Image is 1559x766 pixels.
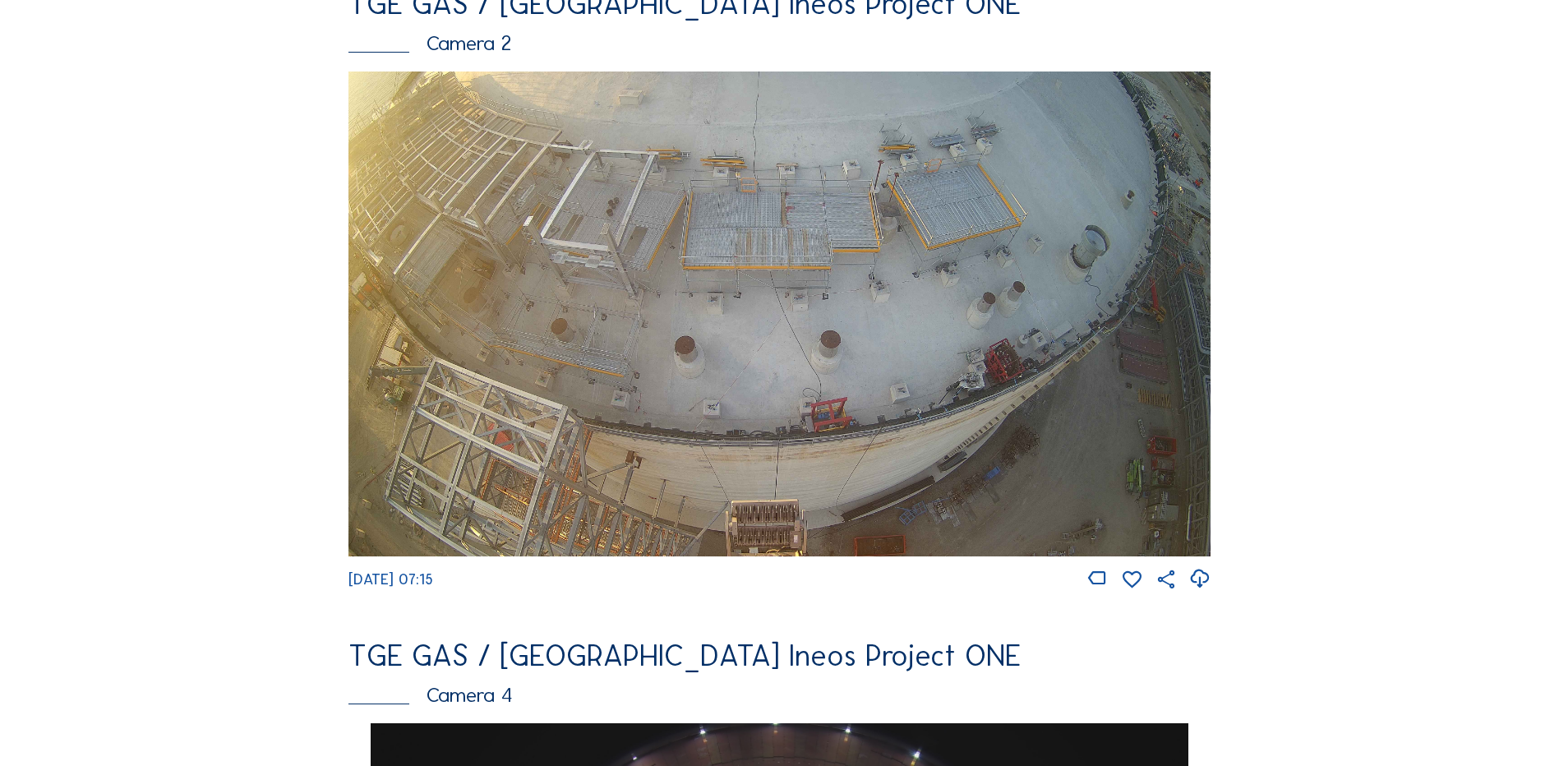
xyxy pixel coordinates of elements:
div: Camera 4 [348,685,1211,705]
div: TGE GAS / [GEOGRAPHIC_DATA] Ineos Project ONE [348,641,1211,671]
img: Image [348,72,1211,556]
span: [DATE] 07:15 [348,570,433,588]
div: Camera 2 [348,33,1211,53]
